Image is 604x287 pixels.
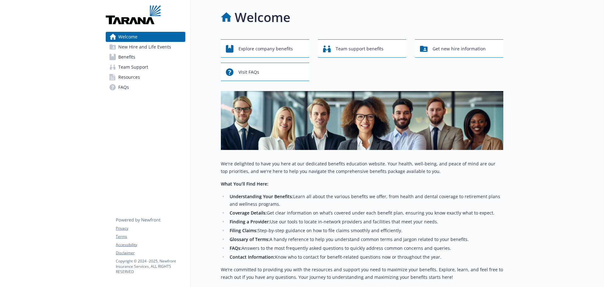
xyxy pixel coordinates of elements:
strong: Coverage Details: [230,210,267,216]
img: overview page banner [221,91,503,150]
li: Step-by-step guidance on how to file claims smoothly and efficiently. [228,227,503,234]
li: Learn all about the various benefits we offer, from health and dental coverage to retirement plan... [228,193,503,208]
strong: Finding a Provider: [230,219,270,225]
strong: Understanding Your Benefits: [230,193,293,199]
a: Welcome [106,32,185,42]
a: Benefits [106,52,185,62]
span: Benefits [118,52,135,62]
span: Team Support [118,62,148,72]
a: Resources [106,72,185,82]
strong: What You’ll Find Here: [221,181,268,187]
button: Explore company benefits [221,39,309,58]
span: New Hire and Life Events [118,42,171,52]
a: Accessibility [116,242,185,248]
h1: Welcome [235,8,290,27]
span: Get new hire information [433,43,486,55]
a: FAQs [106,82,185,92]
strong: Filing Claims: [230,227,258,233]
li: Answers to the most frequently asked questions to quickly address common concerns and queries. [228,244,503,252]
li: Get clear information on what’s covered under each benefit plan, ensuring you know exactly what t... [228,209,503,217]
button: Visit FAQs [221,63,309,81]
span: Team support benefits [336,43,383,55]
span: Welcome [118,32,137,42]
a: Privacy [116,226,185,231]
span: FAQs [118,82,129,92]
p: Copyright © 2024 - 2025 , Newfront Insurance Services, ALL RIGHTS RESERVED [116,258,185,274]
a: Terms [116,234,185,239]
p: We're delighted to have you here at our dedicated benefits education website. Your health, well-b... [221,160,503,175]
strong: Contact Information: [230,254,275,260]
button: Get new hire information [415,39,503,58]
span: Explore company benefits [238,43,293,55]
li: Know who to contact for benefit-related questions now or throughout the year. [228,253,503,261]
a: New Hire and Life Events [106,42,185,52]
strong: FAQs: [230,245,242,251]
a: Team Support [106,62,185,72]
li: A handy reference to help you understand common terms and jargon related to your benefits. [228,236,503,243]
li: Use our tools to locate in-network providers and facilities that meet your needs. [228,218,503,226]
a: Disclaimer [116,250,185,256]
p: We’re committed to providing you with the resources and support you need to maximize your benefit... [221,266,503,281]
span: Visit FAQs [238,66,259,78]
button: Team support benefits [318,39,406,58]
span: Resources [118,72,140,82]
strong: Glossary of Terms: [230,236,270,242]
